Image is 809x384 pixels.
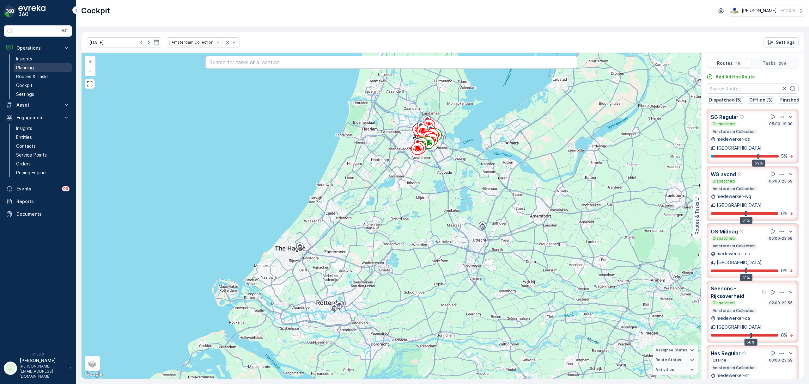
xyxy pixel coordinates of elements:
p: Nes Regular [711,350,741,357]
p: 0 % [781,210,788,217]
p: 0 % [781,332,788,338]
p: ( +02:00 ) [779,8,795,13]
a: Documents [4,208,72,220]
p: 268 [778,61,787,66]
p: Tasks [763,60,776,66]
span: Assignee Status [655,348,687,353]
input: dd/mm/yyyy [87,37,162,47]
p: Contacts [16,143,36,149]
p: OS Middag [711,228,738,235]
a: Settings [14,90,72,99]
p: Dispatched [712,300,735,306]
input: Search Routes [707,84,799,94]
div: 51% [740,274,752,281]
p: [PERSON_NAME] [20,357,66,364]
a: Cockpit [14,81,72,90]
p: Dispatched [712,236,735,241]
div: Remove Amsterdam Collection [215,40,222,45]
p: 05:00-23:59 [768,236,793,241]
a: Events99 [4,183,72,195]
p: [GEOGRAPHIC_DATA] [717,145,762,151]
p: medewerker-ca [717,315,750,321]
p: Operations [16,45,59,51]
div: Help Tooltip Icon [740,115,745,120]
a: Add Ad Hoc Route [707,74,755,80]
p: Orders [16,161,31,167]
p: ⌘B [61,28,68,34]
p: Reports [16,198,70,205]
p: 02:00-23:55 [769,300,793,306]
p: Settings [16,91,34,97]
div: 154 [415,135,428,148]
span: Activities [655,367,674,372]
p: Settings [776,39,795,46]
p: Pricing Engine [16,170,46,176]
a: Open this area in Google Maps (opens a new window) [83,370,104,379]
a: Insights [14,54,72,63]
div: Help Tooltip Icon [737,172,742,177]
p: Dispatched [712,121,735,127]
button: Dispatched (5) [707,96,744,104]
p: Service Points [16,152,47,158]
p: Cockpit [81,6,110,16]
button: Engagement [4,111,72,124]
p: Amsterdam Collection [712,129,756,134]
p: Cockpit [16,82,33,89]
button: Offline (3) [747,96,775,104]
p: SG Regular [711,113,739,121]
img: Google [83,370,104,379]
img: logo [4,5,16,18]
span: Route Status [655,357,681,362]
p: 05:00-19:00 [769,121,793,127]
p: [PERSON_NAME] [742,8,777,14]
div: JJ [5,363,15,373]
a: Contacts [14,142,72,151]
p: Amsterdam Collection [712,365,756,370]
p: Amsterdam Collection [712,244,756,249]
button: Asset [4,99,72,111]
a: Layers [85,356,99,370]
p: Dispatched (5) [709,97,742,103]
button: Operations [4,42,72,54]
p: Amsterdam Collection [712,308,756,313]
p: medewerker-nr [717,372,749,379]
p: Asset [16,102,59,108]
a: Routes & Tasks [14,72,72,81]
div: Help Tooltip Icon [742,351,747,356]
p: Seenons - Rijksoverheid [711,285,760,300]
summary: Activities [653,365,698,375]
p: Planning [16,65,34,71]
p: 0 % [781,268,788,274]
button: [PERSON_NAME](+02:00) [730,5,804,16]
p: Amsterdam Collection [712,186,756,191]
a: Planning [14,63,72,72]
span: − [89,68,92,73]
p: Offline (3) [749,97,773,103]
p: WG avond [711,170,736,178]
p: 5 % [781,153,788,159]
div: Help Tooltip Icon [739,229,744,234]
p: 99 [63,186,68,191]
p: Dispatched [712,179,735,184]
p: Routes [717,60,733,66]
a: Zoom In [85,57,95,66]
a: Entities [14,133,72,142]
div: Help Tooltip Icon [762,290,767,295]
p: [GEOGRAPHIC_DATA] [717,324,762,330]
a: Insights [14,124,72,133]
div: 58% [744,339,757,346]
p: Entities [16,134,32,140]
div: 69% [752,160,765,167]
img: basis-logo_rgb2x.png [730,7,739,14]
p: Routes & Tasks [694,202,700,235]
p: [GEOGRAPHIC_DATA] [717,259,762,266]
p: Finished (7) [780,97,806,103]
a: Reports [4,195,72,208]
span: v 1.50.0 [4,352,72,356]
img: logo_dark-DEwI_e13.png [18,5,46,18]
p: Engagement [16,115,59,121]
p: Documents [16,211,70,217]
p: medewerker-os [717,251,750,257]
p: Routes & Tasks [16,73,49,80]
summary: Route Status [653,355,698,365]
